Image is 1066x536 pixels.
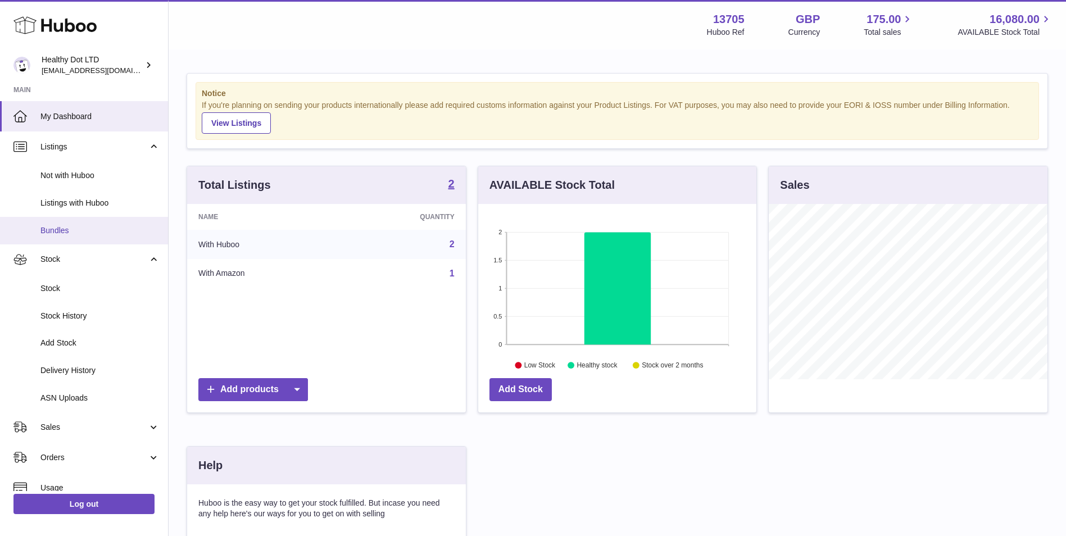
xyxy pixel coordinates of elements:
[13,494,155,514] a: Log out
[13,57,30,74] img: internalAdmin-13705@internal.huboo.com
[780,178,809,193] h3: Sales
[40,365,160,376] span: Delivery History
[187,259,339,288] td: With Amazon
[198,498,455,519] p: Huboo is the easy way to get your stock fulfilled. But incase you need any help here's our ways f...
[493,313,502,320] text: 0.5
[187,230,339,259] td: With Huboo
[40,452,148,463] span: Orders
[642,361,703,369] text: Stock over 2 months
[958,27,1053,38] span: AVAILABLE Stock Total
[796,12,820,27] strong: GBP
[42,54,143,76] div: Healthy Dot LTD
[42,66,165,75] span: [EMAIL_ADDRESS][DOMAIN_NAME]
[187,204,339,230] th: Name
[339,204,465,230] th: Quantity
[489,178,615,193] h3: AVAILABLE Stock Total
[498,285,502,292] text: 1
[713,12,745,27] strong: 13705
[40,254,148,265] span: Stock
[40,338,160,348] span: Add Stock
[40,393,160,403] span: ASN Uploads
[990,12,1040,27] span: 16,080.00
[448,178,455,189] strong: 2
[524,361,556,369] text: Low Stock
[867,12,901,27] span: 175.00
[202,112,271,134] a: View Listings
[489,378,552,401] a: Add Stock
[198,178,271,193] h3: Total Listings
[577,361,618,369] text: Healthy stock
[40,111,160,122] span: My Dashboard
[498,229,502,235] text: 2
[40,170,160,181] span: Not with Huboo
[40,422,148,433] span: Sales
[450,239,455,249] a: 2
[448,178,455,192] a: 2
[198,458,223,473] h3: Help
[40,225,160,236] span: Bundles
[958,12,1053,38] a: 16,080.00 AVAILABLE Stock Total
[40,311,160,321] span: Stock History
[202,88,1033,99] strong: Notice
[707,27,745,38] div: Huboo Ref
[198,378,308,401] a: Add products
[864,27,914,38] span: Total sales
[40,198,160,208] span: Listings with Huboo
[864,12,914,38] a: 175.00 Total sales
[40,142,148,152] span: Listings
[40,283,160,294] span: Stock
[202,100,1033,134] div: If you're planning on sending your products internationally please add required customs informati...
[493,257,502,264] text: 1.5
[40,483,160,493] span: Usage
[498,341,502,348] text: 0
[788,27,820,38] div: Currency
[450,269,455,278] a: 1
